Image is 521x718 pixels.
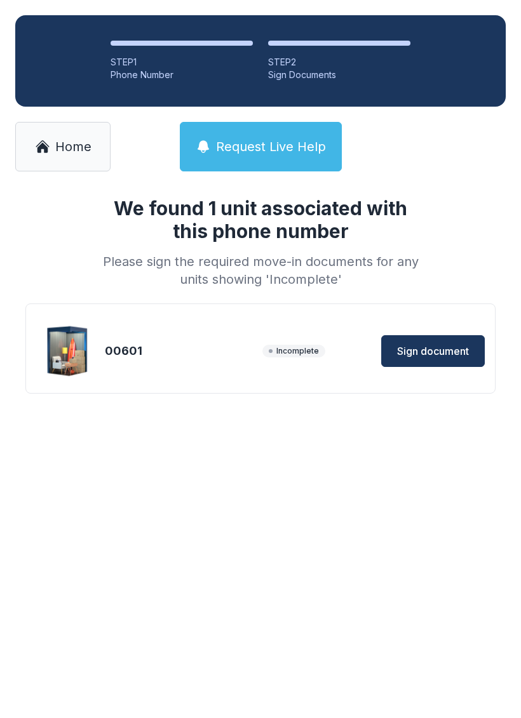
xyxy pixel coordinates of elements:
div: STEP 2 [268,56,410,69]
h1: We found 1 unit associated with this phone number [98,197,423,243]
div: Sign Documents [268,69,410,81]
div: Please sign the required move-in documents for any units showing 'Incomplete' [98,253,423,288]
div: 00601 [105,342,257,360]
div: Phone Number [111,69,253,81]
span: Incomplete [262,345,325,357]
span: Sign document [397,343,469,359]
span: Home [55,138,91,156]
span: Request Live Help [216,138,326,156]
div: STEP 1 [111,56,253,69]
